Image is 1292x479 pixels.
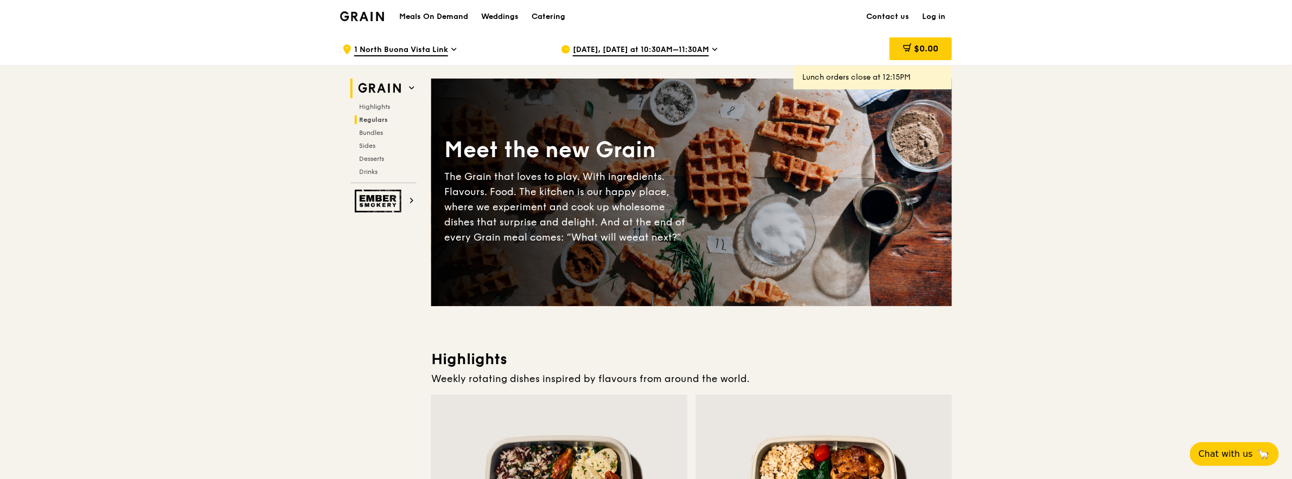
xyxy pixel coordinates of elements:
[354,44,448,56] span: 1 North Buona Vista Link
[431,349,952,369] h3: Highlights
[355,79,405,98] img: Grain web logo
[359,116,388,124] span: Regulars
[532,1,565,33] div: Catering
[914,43,938,54] span: $0.00
[359,129,383,137] span: Bundles
[1257,448,1270,461] span: 🦙
[431,371,952,386] div: Weekly rotating dishes inspired by flavours from around the world.
[475,1,525,33] a: Weddings
[481,1,519,33] div: Weddings
[359,142,375,150] span: Sides
[632,231,681,243] span: eat next?”
[340,11,384,21] img: Grain
[359,168,378,176] span: Drinks
[525,1,572,33] a: Catering
[802,72,943,83] div: Lunch orders close at 12:15PM
[1190,442,1279,466] button: Chat with us🦙
[916,1,952,33] a: Log in
[399,11,468,22] h1: Meals On Demand
[860,1,916,33] a: Contact us
[444,169,692,245] div: The Grain that loves to play. With ingredients. Flavours. Food. The kitchen is our happy place, w...
[573,44,709,56] span: [DATE], [DATE] at 10:30AM–11:30AM
[444,135,692,165] div: Meet the new Grain
[359,155,384,163] span: Desserts
[1199,448,1253,461] span: Chat with us
[355,190,405,212] img: Ember Smokery web logo
[359,103,390,111] span: Highlights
